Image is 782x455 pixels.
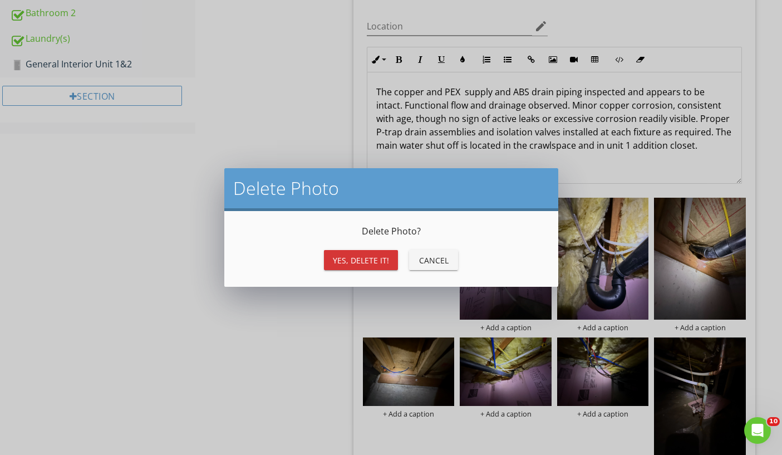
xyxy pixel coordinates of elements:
[744,417,771,444] iframe: Intercom live chat
[767,417,780,426] span: 10
[409,250,458,270] button: Cancel
[324,250,398,270] button: Yes, Delete it!
[333,255,389,266] div: Yes, Delete it!
[238,224,545,238] p: Delete Photo ?
[233,177,549,199] h2: Delete Photo
[418,255,449,266] div: Cancel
